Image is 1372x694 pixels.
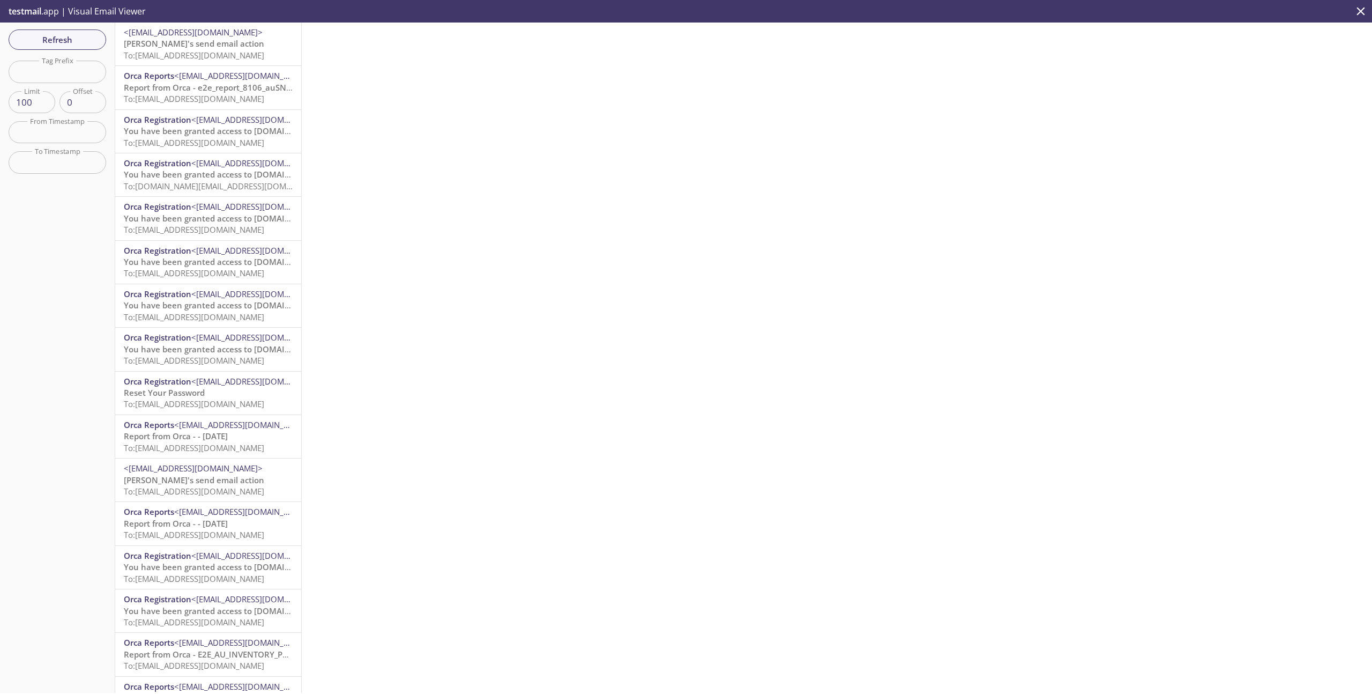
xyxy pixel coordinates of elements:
[115,197,301,240] div: Orca Registration<[EMAIL_ADDRESS][DOMAIN_NAME]>You have been granted access to [DOMAIN_NAME]To:[E...
[124,660,264,671] span: To: [EMAIL_ADDRESS][DOMAIN_NAME]
[17,33,98,47] span: Refresh
[115,415,301,458] div: Orca Reports<[EMAIL_ADDRESS][DOMAIN_NAME]>Report from Orca - - [DATE]To:[EMAIL_ADDRESS][DOMAIN_NAME]
[124,158,191,168] span: Orca Registration
[124,114,191,125] span: Orca Registration
[124,224,264,235] span: To: [EMAIL_ADDRESS][DOMAIN_NAME]
[115,372,301,415] div: Orca Registration<[EMAIL_ADDRESS][DOMAIN_NAME]>Reset Your PasswordTo:[EMAIL_ADDRESS][DOMAIN_NAME]
[124,376,191,387] span: Orca Registration
[124,637,174,648] span: Orca Reports
[191,114,330,125] span: <[EMAIL_ADDRESS][DOMAIN_NAME]>
[124,518,228,529] span: Report from Orca - - [DATE]
[174,419,313,430] span: <[EMAIL_ADDRESS][DOMAIN_NAME]>
[191,245,330,256] span: <[EMAIL_ADDRESS][DOMAIN_NAME]>
[124,201,191,212] span: Orca Registration
[174,637,313,648] span: <[EMAIL_ADDRESS][DOMAIN_NAME]>
[124,649,359,660] span: Report from Orca - E2E_AU_INVENTORY_PDF_REPORT - [DATE]
[124,398,264,409] span: To: [EMAIL_ADDRESS][DOMAIN_NAME]
[124,355,264,366] span: To: [EMAIL_ADDRESS][DOMAIN_NAME]
[124,606,320,616] span: You have been granted access to [DOMAIN_NAME]
[9,5,41,17] span: testmail
[124,27,263,38] span: <[EMAIL_ADDRESS][DOMAIN_NAME]>
[115,110,301,153] div: Orca Registration<[EMAIL_ADDRESS][DOMAIN_NAME]>You have been granted access to [DOMAIN_NAME]To:[E...
[124,431,228,441] span: Report from Orca - - [DATE]
[124,506,174,517] span: Orca Reports
[174,506,313,517] span: <[EMAIL_ADDRESS][DOMAIN_NAME]>
[124,617,264,627] span: To: [EMAIL_ADDRESS][DOMAIN_NAME]
[124,169,320,180] span: You have been granted access to [DOMAIN_NAME]
[124,463,263,474] span: <[EMAIL_ADDRESS][DOMAIN_NAME]>
[124,93,264,104] span: To: [EMAIL_ADDRESS][DOMAIN_NAME]
[124,181,327,191] span: To: [DOMAIN_NAME][EMAIL_ADDRESS][DOMAIN_NAME]
[124,125,320,136] span: You have been granted access to [DOMAIN_NAME]
[124,442,264,453] span: To: [EMAIL_ADDRESS][DOMAIN_NAME]
[115,633,301,676] div: Orca Reports<[EMAIL_ADDRESS][DOMAIN_NAME]>Report from Orca - E2E_AU_INVENTORY_PDF_REPORT - [DATE]...
[124,387,205,398] span: Reset Your Password
[124,486,264,497] span: To: [EMAIL_ADDRESS][DOMAIN_NAME]
[174,70,313,81] span: <[EMAIL_ADDRESS][DOMAIN_NAME]>
[115,589,301,632] div: Orca Registration<[EMAIL_ADDRESS][DOMAIN_NAME]>You have been granted access to [DOMAIN_NAME]To:[E...
[115,459,301,501] div: <[EMAIL_ADDRESS][DOMAIN_NAME]>[PERSON_NAME]'s send email actionTo:[EMAIL_ADDRESS][DOMAIN_NAME]
[115,328,301,371] div: Orca Registration<[EMAIL_ADDRESS][DOMAIN_NAME]>You have been granted access to [DOMAIN_NAME]To:[E...
[124,245,191,256] span: Orca Registration
[124,562,320,572] span: You have been granted access to [DOMAIN_NAME]
[191,332,330,343] span: <[EMAIL_ADDRESS][DOMAIN_NAME]>
[115,66,301,109] div: Orca Reports<[EMAIL_ADDRESS][DOMAIN_NAME]>Report from Orca - e2e_report_8106_auSNJ7V - [DATE]To:[...
[124,332,191,343] span: Orca Registration
[124,213,320,224] span: You have been granted access to [DOMAIN_NAME]
[124,550,191,561] span: Orca Registration
[115,502,301,545] div: Orca Reports<[EMAIL_ADDRESS][DOMAIN_NAME]>Report from Orca - - [DATE]To:[EMAIL_ADDRESS][DOMAIN_NAME]
[191,376,330,387] span: <[EMAIL_ADDRESS][DOMAIN_NAME]>
[115,284,301,327] div: Orca Registration<[EMAIL_ADDRESS][DOMAIN_NAME]>You have been granted access to [DOMAIN_NAME]To:[E...
[124,137,264,148] span: To: [EMAIL_ADDRESS][DOMAIN_NAME]
[115,153,301,196] div: Orca Registration<[EMAIL_ADDRESS][DOMAIN_NAME]>You have been granted access to [DOMAIN_NAME]To:[D...
[191,594,330,604] span: <[EMAIL_ADDRESS][DOMAIN_NAME]>
[124,300,320,311] span: You have been granted access to [DOMAIN_NAME]
[191,550,330,561] span: <[EMAIL_ADDRESS][DOMAIN_NAME]>
[191,158,330,168] span: <[EMAIL_ADDRESS][DOMAIN_NAME]>
[124,573,264,584] span: To: [EMAIL_ADDRESS][DOMAIN_NAME]
[124,289,191,299] span: Orca Registration
[124,256,320,267] span: You have been granted access to [DOMAIN_NAME]
[124,594,191,604] span: Orca Registration
[124,475,264,485] span: [PERSON_NAME]'s send email action
[124,529,264,540] span: To: [EMAIL_ADDRESS][DOMAIN_NAME]
[191,289,330,299] span: <[EMAIL_ADDRESS][DOMAIN_NAME]>
[115,23,301,65] div: <[EMAIL_ADDRESS][DOMAIN_NAME]>[PERSON_NAME]'s send email actionTo:[EMAIL_ADDRESS][DOMAIN_NAME]
[124,38,264,49] span: [PERSON_NAME]'s send email action
[124,70,174,81] span: Orca Reports
[9,29,106,50] button: Refresh
[115,241,301,284] div: Orca Registration<[EMAIL_ADDRESS][DOMAIN_NAME]>You have been granted access to [DOMAIN_NAME]To:[E...
[191,201,330,212] span: <[EMAIL_ADDRESS][DOMAIN_NAME]>
[124,344,320,355] span: You have been granted access to [DOMAIN_NAME]
[124,82,331,93] span: Report from Orca - e2e_report_8106_auSNJ7V - [DATE]
[115,546,301,589] div: Orca Registration<[EMAIL_ADDRESS][DOMAIN_NAME]>You have been granted access to [DOMAIN_NAME]To:[E...
[124,419,174,430] span: Orca Reports
[174,681,313,692] span: <[EMAIL_ADDRESS][DOMAIN_NAME]>
[124,681,174,692] span: Orca Reports
[124,312,264,322] span: To: [EMAIL_ADDRESS][DOMAIN_NAME]
[124,50,264,61] span: To: [EMAIL_ADDRESS][DOMAIN_NAME]
[124,268,264,278] span: To: [EMAIL_ADDRESS][DOMAIN_NAME]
